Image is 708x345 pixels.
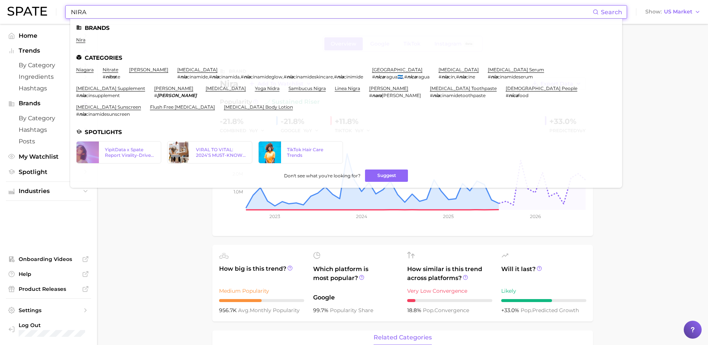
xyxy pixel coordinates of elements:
[219,299,304,302] div: 5 / 10
[241,74,244,80] span: #
[19,100,78,107] span: Brands
[76,25,616,31] li: Brands
[369,93,372,98] span: #
[375,74,384,80] em: nica
[219,307,238,314] span: 956.7k
[372,67,422,72] a: [GEOGRAPHIC_DATA]
[258,141,343,164] a: TikTok Hair Care Trends
[448,74,455,80] span: cin
[287,147,337,158] div: TikTok Hair Care Trends
[244,74,250,80] em: nia
[6,268,91,280] a: Help
[501,265,586,283] span: Will it last?
[643,7,702,17] button: ShowUS Market
[6,98,91,109] button: Brands
[369,86,408,91] a: [PERSON_NAME]
[116,74,120,80] span: te
[501,286,586,295] div: Likely
[6,151,91,162] a: My Watchlist
[6,83,91,94] a: Hashtags
[521,307,579,314] span: predicted growth
[76,55,616,61] li: Categories
[6,254,91,265] a: Onboarding Videos
[7,7,47,16] img: SPATE
[407,286,492,295] div: Very Low Convergence
[288,86,326,91] a: sambucus nigra
[6,136,91,147] a: Posts
[177,74,180,80] span: #
[157,93,197,98] em: [PERSON_NAME]
[439,74,442,80] span: #
[334,74,337,80] span: #
[313,307,330,314] span: 99.7%
[509,93,518,98] em: nica
[19,188,78,195] span: Industries
[196,147,246,158] div: VIRAL TO VITAL: 2024’S MUST-KNOW HAIR TRENDS ON TIKTOK
[506,93,509,98] span: #
[284,74,287,80] span: #
[430,86,497,91] a: [MEDICAL_DATA] toothpaste
[356,214,367,219] tspan: 2024
[6,71,91,83] a: Ingredients
[407,307,423,314] span: 18.8%
[506,86,577,91] a: [DEMOGRAPHIC_DATA] people
[501,307,521,314] span: +33.0%
[19,153,78,160] span: My Watchlist
[154,93,157,98] span: #
[106,74,116,80] em: nitra
[79,93,86,98] em: nia
[488,67,544,72] a: [MEDICAL_DATA] serum
[442,74,448,80] em: nia
[154,86,193,91] a: [PERSON_NAME]
[6,124,91,136] a: Hashtags
[177,74,363,80] div: , , , ,
[456,74,459,80] span: #
[19,168,78,175] span: Spotlight
[209,74,212,80] span: #
[76,111,79,117] span: #
[601,9,622,16] span: Search
[76,129,616,135] li: Spotlights
[491,74,498,80] em: nia
[664,10,692,14] span: US Market
[439,74,479,80] div: ,
[19,271,78,277] span: Help
[417,74,430,80] span: ragua
[19,256,78,262] span: Onboarding Videos
[443,214,454,219] tspan: 2025
[206,86,246,91] a: [MEDICAL_DATA]
[372,93,382,98] em: nara
[255,86,280,91] a: yoga nidra
[219,74,240,80] span: cinamida
[372,74,375,80] span: #
[372,74,430,80] div: ,
[335,86,360,91] a: linea nigra
[150,104,215,110] a: flush free [MEDICAL_DATA]
[269,214,280,219] tspan: 2023
[521,307,532,314] abbr: popularity index
[187,74,208,80] span: cinamide
[19,286,78,292] span: Product Releases
[6,305,91,316] a: Settings
[219,286,304,295] div: Medium Popularity
[250,74,283,80] span: cinamideglow
[19,126,78,133] span: Hashtags
[313,293,398,302] span: Google
[382,93,421,98] span: [PERSON_NAME]
[6,30,91,41] a: Home
[76,67,94,72] a: niagara
[501,299,586,302] div: 6 / 10
[19,62,78,69] span: by Category
[6,283,91,295] a: Product Releases
[313,265,398,289] span: Which platform is most popular?
[407,299,492,302] div: 1 / 10
[423,307,469,314] span: convergence
[76,37,85,43] a: nira
[284,173,361,178] span: Don't see what you're looking for?
[105,147,155,158] div: YipitData x Spate Report Virality-Driven Brands Are Taking a Slice of the Beauty Pie
[6,186,91,197] button: Industries
[70,6,593,18] input: Search here for a brand, industry, or ingredient
[6,320,91,339] a: Log out. Currently logged in with e-mail ann.frey@loreal.com.
[518,93,528,98] span: food
[76,86,145,91] a: [MEDICAL_DATA] supplement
